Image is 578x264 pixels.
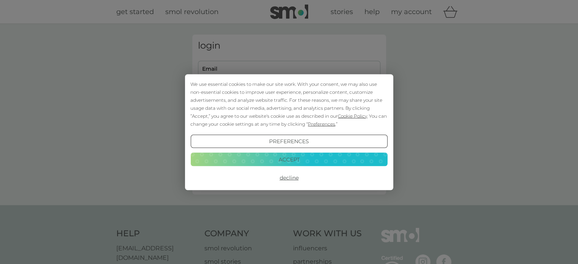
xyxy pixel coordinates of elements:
[190,153,387,166] button: Accept
[308,121,335,126] span: Preferences
[190,80,387,128] div: We use essential cookies to make our site work. With your consent, we may also use non-essential ...
[338,113,367,119] span: Cookie Policy
[185,74,393,190] div: Cookie Consent Prompt
[190,134,387,148] button: Preferences
[190,171,387,185] button: Decline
